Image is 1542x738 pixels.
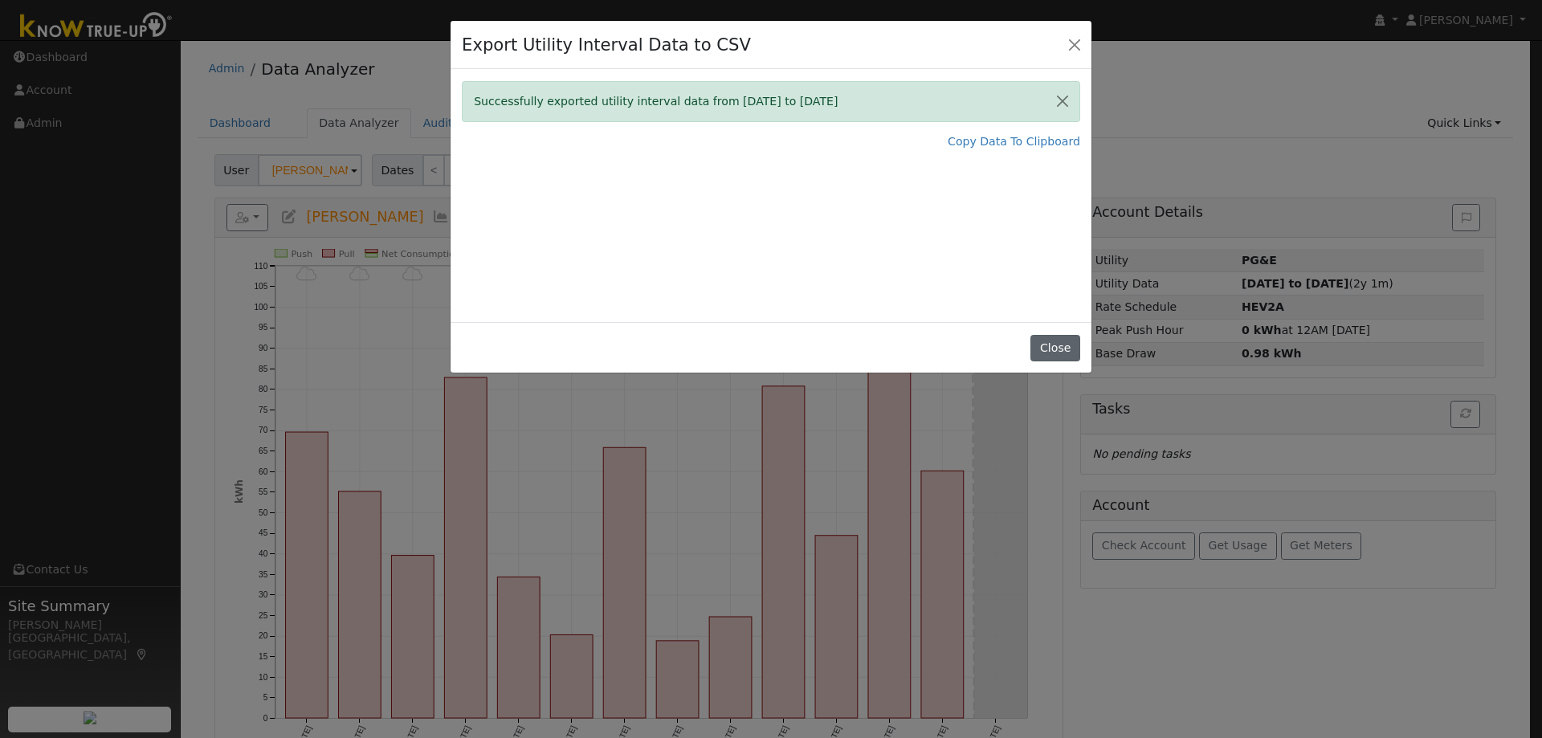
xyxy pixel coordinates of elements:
a: Copy Data To Clipboard [948,133,1080,150]
button: Close [1046,82,1079,121]
button: Close [1063,33,1086,55]
h4: Export Utility Interval Data to CSV [462,32,751,58]
button: Close [1030,335,1079,362]
div: Successfully exported utility interval data from [DATE] to [DATE] [462,81,1080,122]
